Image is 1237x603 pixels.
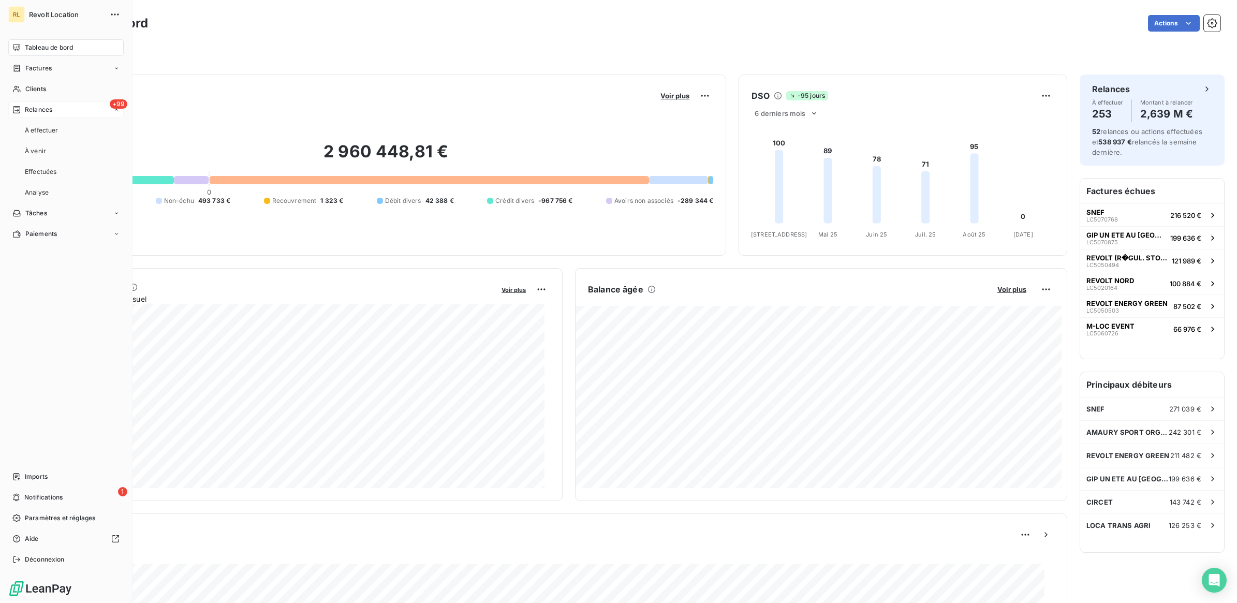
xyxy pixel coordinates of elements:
button: GIP UN ETE AU [GEOGRAPHIC_DATA]LC5070875199 636 € [1080,226,1224,249]
span: Analyse [25,188,49,197]
span: SNEF [1086,208,1105,216]
span: 199 636 € [1169,475,1201,483]
h4: 253 [1092,106,1123,122]
span: REVOLT ENERGY GREEN [1086,451,1169,460]
span: Non-échu [164,196,194,205]
span: Montant à relancer [1140,99,1193,106]
button: SNEFLC5070768216 520 € [1080,203,1224,226]
span: 87 502 € [1173,302,1201,311]
span: 126 253 € [1169,521,1201,530]
span: Relances [25,105,52,114]
span: 42 388 € [425,196,454,205]
button: REVOLT (R�GUL. STOCK LOCATION)LC5050494121 989 € [1080,249,1224,272]
button: Voir plus [994,285,1029,294]
span: À effectuer [1092,99,1123,106]
span: Voir plus [997,285,1026,293]
span: Notifications [24,493,63,502]
span: GIP UN ETE AU [GEOGRAPHIC_DATA] [1086,231,1166,239]
h6: Principaux débiteurs [1080,372,1224,397]
span: 211 482 € [1170,451,1201,460]
span: 1 [118,487,127,496]
span: LC5050503 [1086,307,1119,314]
span: 216 520 € [1170,211,1201,219]
span: Tâches [25,209,47,218]
span: Voir plus [502,286,526,293]
h2: 2 960 448,81 € [58,141,713,172]
span: -967 756 € [538,196,573,205]
span: 271 039 € [1169,405,1201,413]
span: LC5020164 [1086,285,1117,291]
div: Open Intercom Messenger [1202,568,1227,593]
span: Voir plus [660,92,689,100]
span: Recouvrement [272,196,317,205]
span: À venir [25,146,46,156]
span: GIP UN ETE AU [GEOGRAPHIC_DATA] [1086,475,1169,483]
h6: Balance âgée [588,283,643,296]
span: À effectuer [25,126,58,135]
span: Factures [25,64,52,73]
span: Chiffre d'affaires mensuel [58,293,494,304]
span: Débit divers [385,196,421,205]
h6: Factures échues [1080,179,1224,203]
tspan: Août 25 [963,231,986,238]
span: Clients [25,84,46,94]
tspan: [DATE] [1013,231,1033,238]
span: Avoirs non associés [614,196,673,205]
button: REVOLT NORDLC5020164100 884 € [1080,272,1224,295]
span: +99 [110,99,127,109]
span: 66 976 € [1173,325,1201,333]
span: Imports [25,472,48,481]
tspan: [STREET_ADDRESS] [751,231,807,238]
span: Crédit divers [495,196,534,205]
span: Paiements [25,229,57,239]
h6: Relances [1092,83,1130,95]
a: Aide [8,531,124,547]
span: Revolt Location [29,10,104,19]
span: 1 323 € [320,196,343,205]
span: Paramètres et réglages [25,513,95,523]
h4: 2,639 M € [1140,106,1193,122]
span: -289 344 € [678,196,714,205]
button: Actions [1148,15,1200,32]
span: M-LOC EVENT [1086,322,1135,330]
span: 493 733 € [198,196,230,205]
img: Logo LeanPay [8,580,72,597]
span: Aide [25,534,39,543]
span: SNEF [1086,405,1105,413]
span: LC5070768 [1086,216,1118,223]
span: REVOLT (R�GUL. STOCK LOCATION) [1086,254,1168,262]
span: LC5050494 [1086,262,1119,268]
span: LC5060726 [1086,330,1118,336]
span: 242 301 € [1169,428,1201,436]
span: 199 636 € [1170,234,1201,242]
span: 6 derniers mois [755,109,805,117]
tspan: Juin 25 [866,231,888,238]
span: Tableau de bord [25,43,73,52]
button: Voir plus [657,91,693,100]
span: 52 [1092,127,1100,136]
span: 143 742 € [1170,498,1201,506]
button: M-LOC EVENTLC506072666 976 € [1080,317,1224,340]
span: Déconnexion [25,555,65,564]
button: REVOLT ENERGY GREENLC505050387 502 € [1080,295,1224,317]
span: 0 [207,188,211,196]
span: Effectuées [25,167,57,177]
tspan: Juil. 25 [915,231,936,238]
span: LOCA TRANS AGRI [1086,521,1151,530]
span: REVOLT ENERGY GREEN [1086,299,1168,307]
span: -95 jours [786,91,828,100]
span: LC5070875 [1086,239,1118,245]
button: Voir plus [498,285,529,294]
span: relances ou actions effectuées et relancés la semaine dernière. [1092,127,1202,156]
span: REVOLT NORD [1086,276,1134,285]
span: 538 937 € [1098,138,1131,146]
span: CIRCET [1086,498,1113,506]
h6: DSO [752,90,769,102]
tspan: Mai 25 [818,231,837,238]
span: 100 884 € [1170,280,1201,288]
div: RL [8,6,25,23]
span: 121 989 € [1172,257,1201,265]
span: AMAURY SPORT ORGANISATION [1086,428,1169,436]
